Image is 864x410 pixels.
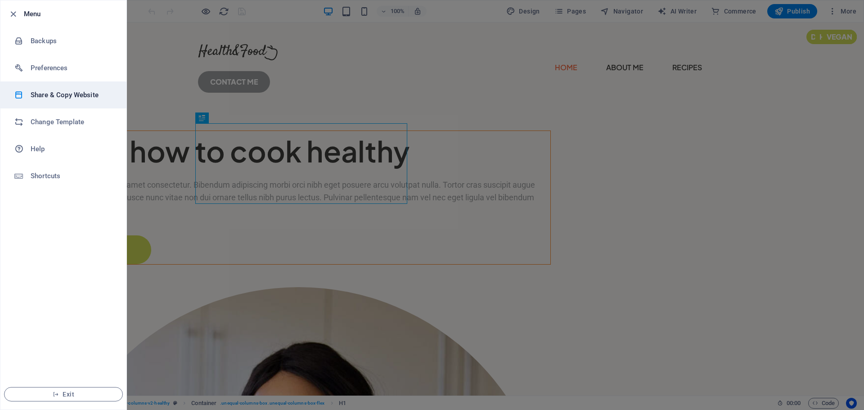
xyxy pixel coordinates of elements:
h6: Shortcuts [31,171,114,181]
button: Exit [4,387,123,401]
span: Exit [12,391,115,398]
a: Help [0,135,126,162]
h6: Help [31,144,114,154]
h6: Change Template [31,117,114,127]
h6: Share & Copy Website [31,90,114,100]
h6: Preferences [31,63,114,73]
h6: Backups [31,36,114,46]
h6: Menu [24,9,119,19]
